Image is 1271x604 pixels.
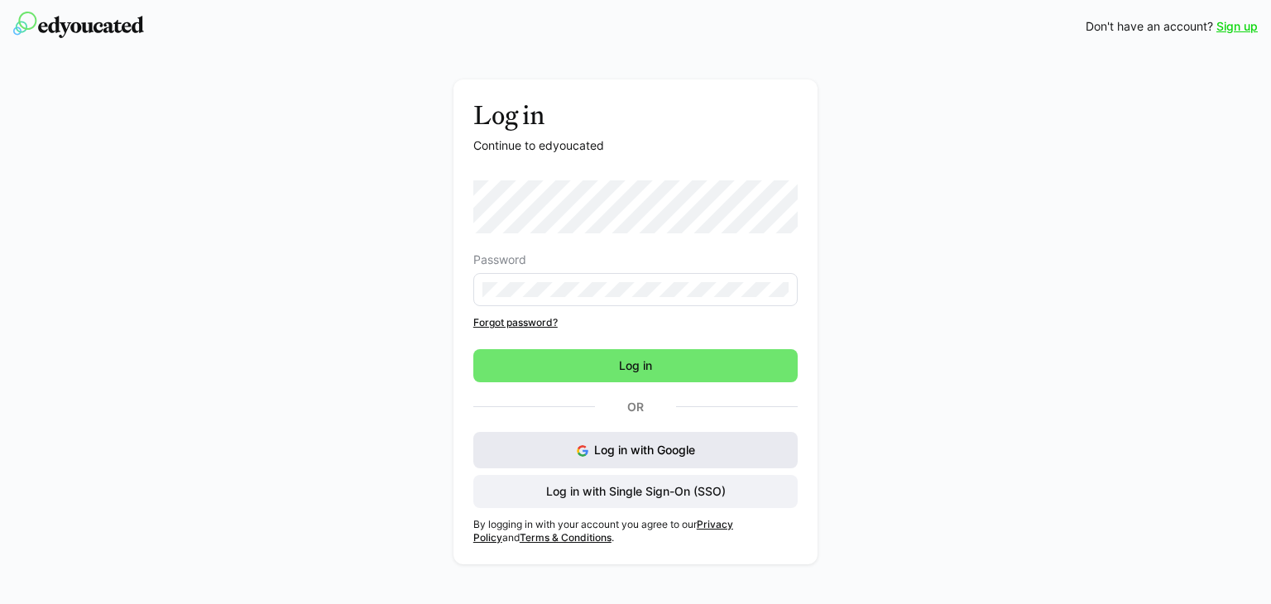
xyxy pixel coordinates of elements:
[473,518,798,544] p: By logging in with your account you agree to our and .
[520,531,612,544] a: Terms & Conditions
[1086,18,1213,35] span: Don't have an account?
[473,137,798,154] p: Continue to edyoucated
[13,12,144,38] img: edyoucated
[473,518,733,544] a: Privacy Policy
[473,349,798,382] button: Log in
[616,357,655,374] span: Log in
[473,99,798,131] h3: Log in
[473,432,798,468] button: Log in with Google
[1216,18,1258,35] a: Sign up
[594,443,695,457] span: Log in with Google
[473,475,798,508] button: Log in with Single Sign-On (SSO)
[595,395,676,419] p: Or
[473,253,526,266] span: Password
[544,483,728,500] span: Log in with Single Sign-On (SSO)
[473,316,798,329] a: Forgot password?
